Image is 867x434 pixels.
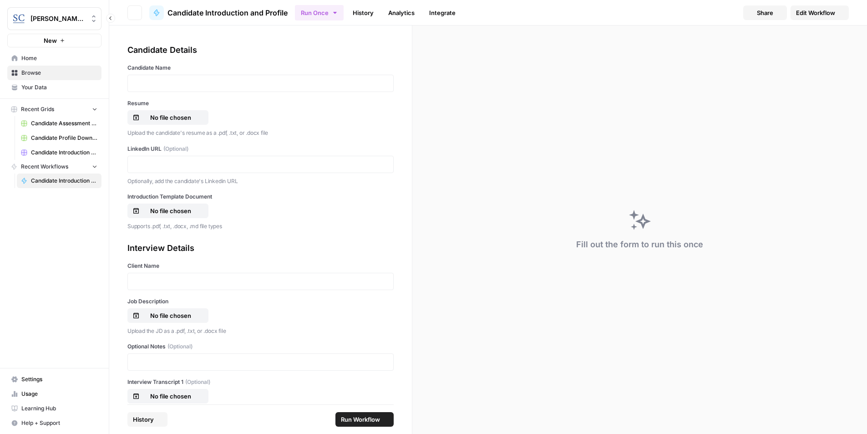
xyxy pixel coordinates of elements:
p: Upload the candidate's resume as a .pdf, .txt, or .docx file [127,128,394,138]
a: Usage [7,387,101,401]
a: Candidate Introduction Download Sheet [17,145,101,160]
p: Supports .pdf, .txt, .docx, .md file types [127,222,394,231]
a: Candidate Introduction and Profile [149,5,288,20]
span: Learning Hub [21,404,97,413]
p: No file chosen [142,392,200,401]
span: History [133,415,154,424]
button: Share [743,5,787,20]
p: No file chosen [142,311,200,320]
a: Settings [7,372,101,387]
a: Candidate Assessment Download Sheet [17,116,101,131]
span: (Optional) [185,378,210,386]
button: Run Once [295,5,344,20]
a: Home [7,51,101,66]
label: Introduction Template Document [127,193,394,201]
span: Run Workflow [341,415,380,424]
label: LinkedIn URL [127,145,394,153]
button: Help + Support [7,416,101,430]
span: (Optional) [163,145,188,153]
span: Candidate Assessment Download Sheet [31,119,97,128]
div: Interview Details [127,242,394,255]
label: Optional Notes [127,342,394,351]
label: Job Description [127,297,394,306]
p: No file chosen [142,113,200,122]
span: Your Data [21,83,97,92]
button: No file chosen [127,389,208,403]
button: History [127,412,167,427]
button: Workspace: Stanton Chase Nashville [7,7,101,30]
a: Candidate Introduction and Profile [17,174,101,188]
button: Recent Grids [7,102,101,116]
label: Resume [127,99,394,107]
span: Home [21,54,97,62]
p: Optionally, add the candidate's Linkedin URL [127,177,394,186]
button: Run Workflow [335,412,394,427]
a: Browse [7,66,101,80]
span: Help + Support [21,419,97,427]
img: Stanton Chase Nashville Logo [10,10,27,27]
button: No file chosen [127,110,208,125]
a: Your Data [7,80,101,95]
span: [PERSON_NAME] [GEOGRAPHIC_DATA] [30,14,86,23]
label: Interview Transcript 1 [127,378,394,386]
div: Fill out the form to run this once [576,238,703,251]
span: Usage [21,390,97,398]
p: No file chosen [142,206,200,215]
span: New [44,36,57,45]
span: Browse [21,69,97,77]
a: Analytics [383,5,420,20]
label: Client Name [127,262,394,270]
span: (Optional) [167,342,193,351]
a: Learning Hub [7,401,101,416]
span: Candidate Profile Download Sheet [31,134,97,142]
span: Settings [21,375,97,383]
button: No file chosen [127,308,208,323]
button: Recent Workflows [7,160,101,174]
span: Edit Workflow [796,8,835,17]
a: Edit Workflow [791,5,849,20]
span: Recent Grids [21,105,54,113]
label: Candidate Name [127,64,394,72]
div: Candidate Details [127,44,394,56]
p: Upload the JD as a .pdf, .txt, or .docx file [127,327,394,336]
a: Candidate Profile Download Sheet [17,131,101,145]
a: Integrate [424,5,461,20]
span: Share [757,8,773,17]
span: Candidate Introduction Download Sheet [31,148,97,157]
a: History [347,5,379,20]
span: Recent Workflows [21,163,68,171]
button: New [7,34,101,47]
span: Candidate Introduction and Profile [31,177,97,185]
button: No file chosen [127,204,208,218]
span: Candidate Introduction and Profile [167,7,288,18]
